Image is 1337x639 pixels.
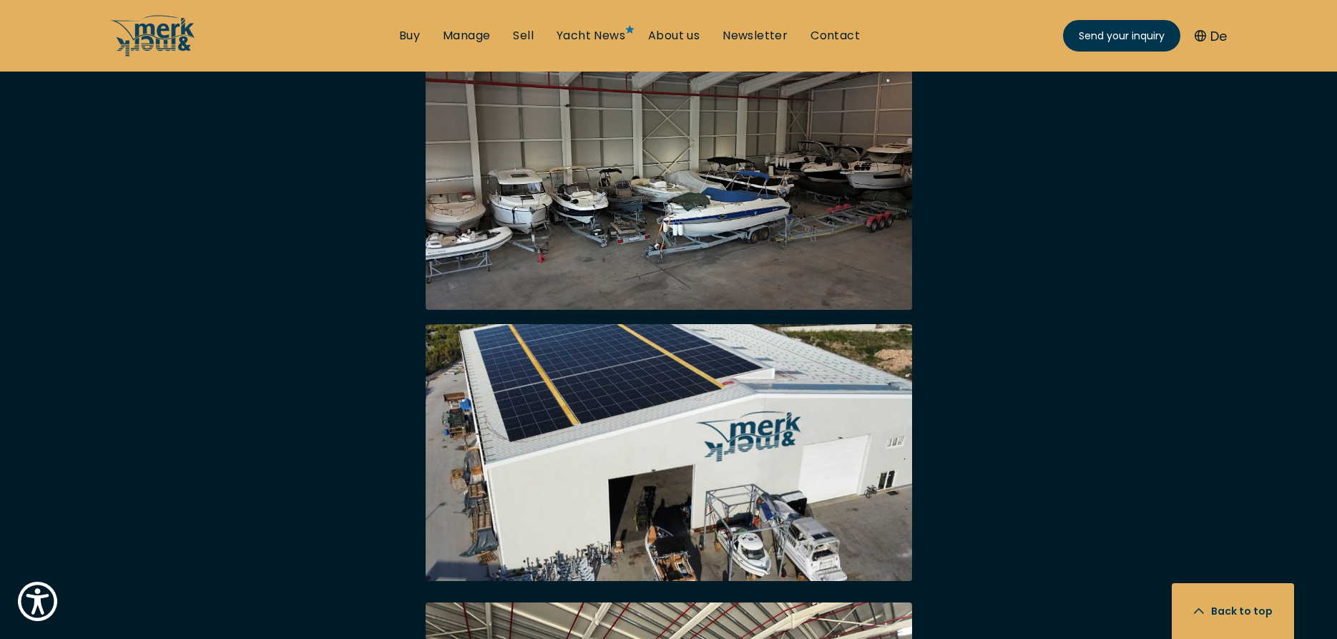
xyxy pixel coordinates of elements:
[810,28,860,44] a: Contact
[1079,29,1165,44] span: Send your inquiry
[1172,583,1294,639] button: Back to top
[557,28,625,44] a: Yacht News
[1063,20,1180,52] a: Send your inquiry
[1195,26,1227,46] button: De
[443,28,490,44] a: Manage
[513,28,534,44] a: Sell
[648,28,700,44] a: About us
[399,28,420,44] a: Buy
[110,45,196,62] a: /
[723,28,788,44] a: Newsletter
[426,324,912,582] img: Dry Marina Halle Illustration
[14,578,61,625] button: Show Accessibility Preferences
